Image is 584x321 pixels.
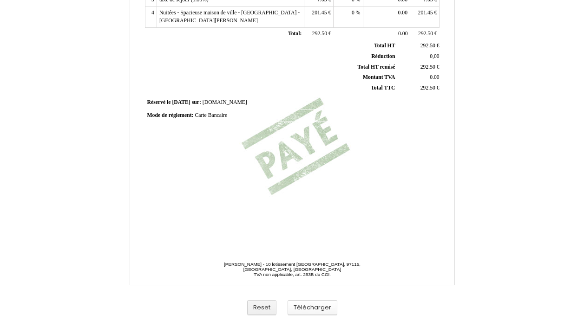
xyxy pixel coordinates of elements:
[288,31,302,37] span: Total:
[172,99,190,105] span: [DATE]
[224,262,361,272] span: [PERSON_NAME] - 10 lotissement [GEOGRAPHIC_DATA], 97115, [GEOGRAPHIC_DATA], [GEOGRAPHIC_DATA]
[147,99,171,105] span: Réservé le
[203,99,247,105] span: [DOMAIN_NAME]
[420,43,435,49] span: 292.50
[304,7,333,27] td: €
[418,31,433,37] span: 292.50
[410,7,440,27] td: €
[145,7,157,27] td: 4
[195,112,227,118] span: Carte Bancaire
[357,64,395,70] span: Total HT remisé
[430,53,439,59] span: 0,00
[192,99,201,105] span: sur:
[371,53,395,59] span: Réduction
[374,43,395,49] span: Total HT
[397,41,441,51] td: €
[288,300,337,315] button: Télécharger
[398,31,407,37] span: 0.00
[363,74,395,80] span: Montant TVA
[147,112,194,118] span: Mode de règlement:
[430,74,439,80] span: 0.00
[352,10,354,16] span: 0
[397,62,441,72] td: €
[247,300,276,315] button: Reset
[312,10,327,16] span: 201.45
[420,64,435,70] span: 292.50
[420,85,435,91] span: 292.50
[159,10,300,24] span: Nuitées - Spacieuse maison de ville - [GEOGRAPHIC_DATA] - [GEOGRAPHIC_DATA][PERSON_NAME]
[304,27,333,40] td: €
[545,279,577,314] iframe: Chat
[371,85,395,91] span: Total TTC
[312,31,327,37] span: 292.50
[398,10,407,16] span: 0.00
[254,272,331,277] span: TVA non applicable, art. 293B du CGI.
[397,83,441,94] td: €
[334,7,363,27] td: %
[418,10,433,16] span: 201.45
[410,27,440,40] td: €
